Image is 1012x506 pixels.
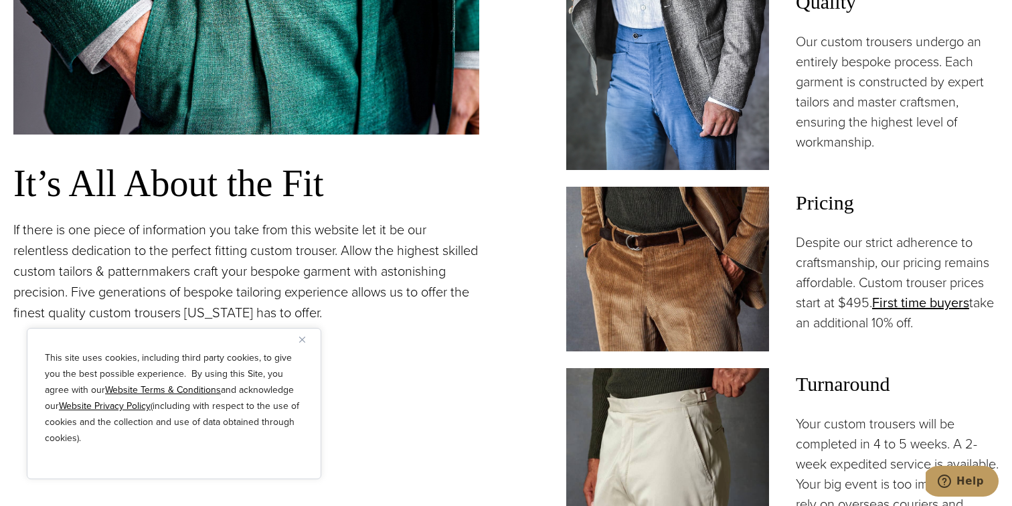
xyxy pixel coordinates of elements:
[13,220,479,323] p: If there is one piece of information you take from this website let it be our relentless dedicati...
[796,31,999,152] p: Our custom trousers undergo an entirely bespoke process. Each garment is constructed by expert ta...
[926,466,999,499] iframe: Opens a widget where you can chat to one of our agents
[45,350,303,446] p: This site uses cookies, including third party cookies, to give you the best possible experience. ...
[299,331,315,347] button: Close
[796,187,999,219] span: Pricing
[796,232,999,333] p: Despite our strict adherence to craftsmanship, our pricing remains affordable. Custom trouser pri...
[796,368,999,400] span: Turnaround
[872,292,969,313] a: First time buyers
[59,399,151,413] a: Website Privacy Policy
[566,187,769,351] img: Client wearing brown corduroy custom made dress trousers fabric by Holland & Sherry.
[13,161,479,206] h3: It’s All About the Fit
[105,383,221,397] a: Website Terms & Conditions
[299,337,305,343] img: Close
